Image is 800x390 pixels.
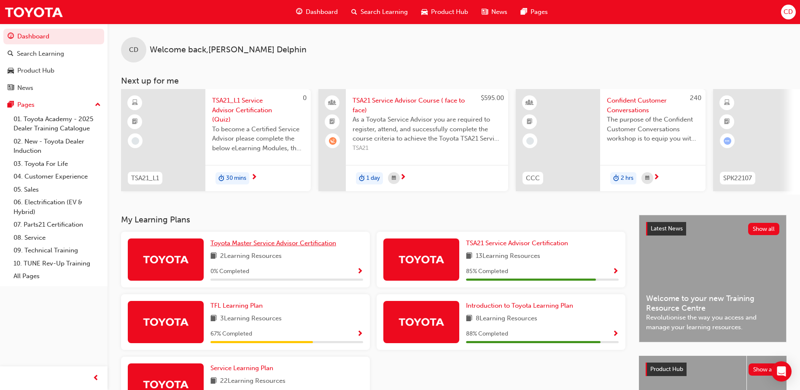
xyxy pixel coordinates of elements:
[220,314,282,324] span: 3 Learning Resources
[466,301,576,311] a: Introduction to Toyota Learning Plan
[8,67,14,75] span: car-icon
[4,3,63,22] a: Trak
[491,7,507,17] span: News
[400,174,406,181] span: next-icon
[481,94,504,102] span: $595.00
[690,94,701,102] span: 240
[3,27,104,97] button: DashboardSearch LearningProduct HubNews
[143,314,189,329] img: Trak
[210,329,252,339] span: 67 % Completed
[212,125,304,153] span: To become a Certified Service Advisor please complete the below eLearning Modules, the Service Ad...
[210,376,217,387] span: book-icon
[210,301,266,311] a: TFL Learning Plan
[95,100,101,111] span: up-icon
[132,97,138,108] span: learningResourceType_ELEARNING-icon
[527,116,533,127] span: booktick-icon
[466,239,568,247] span: TSA21 Service Advisor Certification
[651,225,683,232] span: Latest News
[3,80,104,96] a: News
[10,244,104,257] a: 09. Technical Training
[329,137,337,145] span: learningRecordVerb_WAITLIST-icon
[612,266,619,277] button: Show Progress
[639,215,787,342] a: Latest NewsShow allWelcome to your new Training Resource CentreRevolutionise the way you access a...
[10,196,104,218] a: 06. Electrification (EV & Hybrid)
[10,183,104,196] a: 05. Sales
[345,3,415,21] a: search-iconSearch Learning
[143,252,189,267] img: Trak
[17,100,35,110] div: Pages
[521,7,527,17] span: pages-icon
[645,173,649,184] span: calendar-icon
[17,66,54,76] div: Product Hub
[612,330,619,338] span: Show Progress
[415,3,475,21] a: car-iconProduct Hub
[749,363,780,376] button: Show all
[8,50,13,58] span: search-icon
[329,97,335,108] span: people-icon
[210,363,277,373] a: Service Learning Plan
[475,3,514,21] a: news-iconNews
[212,96,304,125] span: TSA21_L1 Service Advisor Certification (Quiz)
[366,173,380,183] span: 1 day
[129,45,138,55] span: CD
[466,302,573,309] span: Introduction to Toyota Learning Plan
[3,29,104,44] a: Dashboard
[398,252,444,267] img: Trak
[210,364,273,372] span: Service Learning Plan
[724,137,731,145] span: learningRecordVerb_ATTEMPT-icon
[150,45,307,55] span: Welcome back , [PERSON_NAME] Delphin
[226,173,246,183] span: 30 mins
[361,7,408,17] span: Search Learning
[784,7,793,17] span: CD
[357,268,363,276] span: Show Progress
[607,96,699,115] span: Confident Customer Conversations
[17,49,64,59] div: Search Learning
[251,174,257,181] span: next-icon
[646,294,779,313] span: Welcome to your new Training Resource Centre
[306,7,338,17] span: Dashboard
[398,314,444,329] img: Trak
[10,113,104,135] a: 01. Toyota Academy - 2025 Dealer Training Catalogue
[10,170,104,183] a: 04. Customer Experience
[3,97,104,113] button: Pages
[10,135,104,157] a: 02. New - Toyota Dealer Induction
[466,251,472,262] span: book-icon
[108,76,800,86] h3: Next up for me
[10,218,104,231] a: 07. Parts21 Certification
[3,63,104,79] a: Product Hub
[210,251,217,262] span: book-icon
[612,329,619,339] button: Show Progress
[466,238,571,248] a: TSA21 Service Advisor Certification
[421,7,428,17] span: car-icon
[351,7,357,17] span: search-icon
[10,270,104,283] a: All Pages
[210,239,336,247] span: Toyota Master Service Advisor Certification
[771,361,792,382] div: Open Intercom Messenger
[210,314,217,324] span: book-icon
[466,329,508,339] span: 88 % Completed
[10,231,104,244] a: 08. Service
[357,329,363,339] button: Show Progress
[303,94,307,102] span: 0
[93,373,99,384] span: prev-icon
[353,144,501,153] span: TSA21
[132,137,139,145] span: learningRecordVerb_NONE-icon
[526,173,540,183] span: CCC
[514,3,555,21] a: pages-iconPages
[646,313,779,332] span: Revolutionise the way you access and manage your learning resources.
[121,89,311,191] a: 0TSA21_L1TSA21_L1 Service Advisor Certification (Quiz)To become a Certified Service Advisor pleas...
[724,116,730,127] span: booktick-icon
[296,7,302,17] span: guage-icon
[724,97,730,108] span: learningResourceType_ELEARNING-icon
[353,115,501,144] span: As a Toyota Service Advisor you are required to register, attend, and successfully complete the c...
[748,223,780,235] button: Show all
[607,115,699,144] span: The purpose of the Confident Customer Conversations workshop is to equip you with tools to commun...
[132,116,138,127] span: booktick-icon
[646,363,780,376] a: Product HubShow all
[482,7,488,17] span: news-icon
[723,173,752,183] span: SPK22107
[353,96,501,115] span: TSA21 Service Advisor Course ( face to face)
[527,97,533,108] span: learningResourceType_INSTRUCTOR_LED-icon
[613,173,619,184] span: duration-icon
